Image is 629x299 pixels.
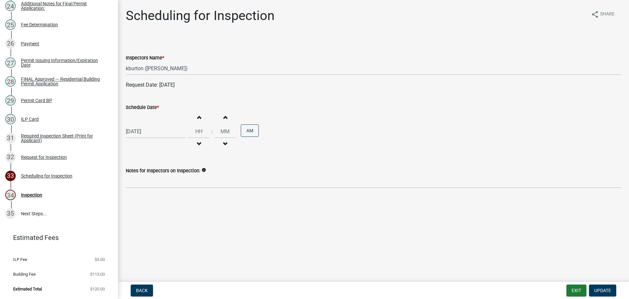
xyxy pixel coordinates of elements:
[600,11,615,18] span: Share
[5,152,16,162] div: 32
[136,288,148,293] span: Back
[215,125,236,138] input: Minutes
[13,287,42,291] span: Estimated Total
[13,257,27,262] span: ILP Fee
[21,117,39,121] div: ILP Card
[21,1,107,11] div: Additional Notes for Final Permit Application:
[95,257,105,262] span: $5.00
[90,287,105,291] span: $120.00
[126,81,621,89] p: Request Date: [DATE]
[5,114,16,124] div: 30
[5,95,16,106] div: 29
[5,208,16,219] div: 35
[241,124,259,137] button: AM
[126,8,275,24] h1: Scheduling for Inspection
[21,193,42,197] div: Inspection
[21,58,107,67] div: Permit Issuing Information/Expiration Date
[5,19,16,30] div: 25
[21,134,107,143] div: Required Inspection Sheet (Print for Applicant)
[5,190,16,200] div: 34
[589,285,616,296] button: Update
[21,77,107,86] div: FINAL Approved --- Residential Building Permit Application
[126,169,200,173] label: Notes for Inspectors on Inspection:
[5,133,16,143] div: 31
[21,155,67,160] div: Request for Inspection
[5,231,107,244] a: Estimated Fees
[5,171,16,181] div: 33
[594,288,611,293] span: Update
[126,105,159,110] label: Schedule Date
[126,56,164,60] label: Inspectors Name
[21,22,58,27] div: Fee Determination
[21,98,52,103] div: Permit Card BP
[90,272,105,276] span: $115.00
[209,128,215,136] div: :
[21,174,72,178] div: Scheduling for Inspection
[13,272,36,276] span: Building Fee
[566,285,586,296] button: Exit
[591,11,599,18] i: share
[5,1,16,11] div: 24
[201,168,206,172] i: info
[586,8,620,21] button: shareShare
[5,57,16,68] div: 27
[21,41,39,46] div: Payment
[131,285,153,296] button: Back
[5,76,16,87] div: 28
[126,125,186,138] input: mm/dd/yyyy
[5,38,16,49] div: 26
[188,125,209,138] input: Hours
